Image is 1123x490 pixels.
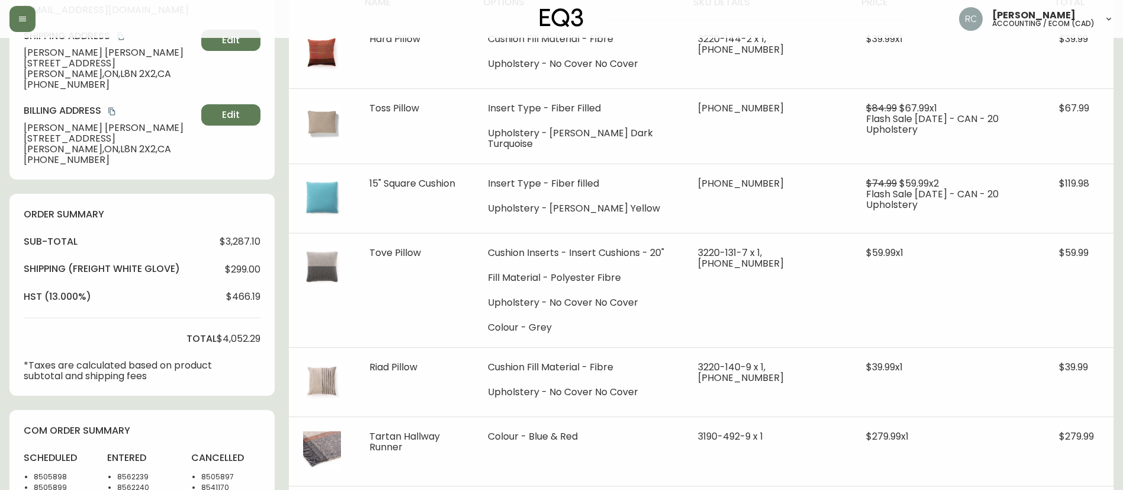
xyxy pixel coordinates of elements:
li: Cushion Fill Material - Fibre [488,362,670,373]
span: [PERSON_NAME] , ON , L8N 2X2 , CA [24,144,197,155]
span: $67.99 [1059,101,1089,115]
span: Hara Pillow [369,32,420,46]
span: Flash Sale [DATE] - CAN - 20 Upholstery [866,112,999,136]
img: logo [540,8,584,27]
img: ad8afcbd-3922-4109-9f6a-55bb3f320032Optional[eq3-rectangular-fabric-toss-pillow].jpg [303,103,341,141]
span: [PHONE_NUMBER] [24,79,197,90]
span: Edit [222,34,240,47]
span: $74.99 [866,177,897,190]
span: $59.99 x 2 [899,177,939,190]
span: $39.99 x 1 [866,360,903,374]
p: *Taxes are calculated based on product subtotal and shipping fees [24,360,217,382]
li: 8505898 [34,472,93,482]
span: [PERSON_NAME] [PERSON_NAME] [24,47,197,58]
li: Insert Type - Fiber filled [488,178,670,189]
span: $299.00 [225,264,260,275]
h4: Billing Address [24,104,197,117]
span: Tartan Hallway Runner [369,430,440,454]
h4: com order summary [24,424,260,437]
span: [PHONE_NUMBER] [698,177,784,190]
span: $67.99 x 1 [899,101,937,115]
li: Upholstery - [PERSON_NAME] Dark Turquoise [488,128,670,149]
span: [PHONE_NUMBER] [24,155,197,165]
img: 49f98a51-fadd-4935-8898-e6f4995a0a5a.jpg [303,178,341,216]
img: 121ec92a-df6c-46a8-bfc7-8aa3559a768a.jpg [303,362,341,400]
span: $466.19 [226,292,260,302]
h4: hst (13.000%) [24,290,91,303]
h4: sub-total [24,235,78,248]
span: $39.99 [1059,360,1088,374]
li: Cushion Inserts - Insert Cushions - 20" [488,248,670,258]
span: $4,052.29 [217,334,260,344]
span: $59.99 [1059,246,1089,260]
span: Flash Sale [DATE] - CAN - 20 Upholstery [866,187,999,212]
span: Toss Pillow [369,101,419,115]
span: $119.98 [1059,177,1089,190]
h4: total [186,332,217,345]
span: 15" Square Cushion [369,177,455,190]
li: Insert Type - Fiber Filled [488,103,670,114]
button: copy [106,105,118,117]
li: Fill Material - Polyester Fibre [488,273,670,283]
img: 432c8b78-c677-4239-a98b-02872cbc07c4.jpg [303,248,341,286]
span: Edit [222,108,240,121]
span: [PERSON_NAME] , ON , L8N 2X2 , CA [24,69,197,79]
li: Upholstery - No Cover No Cover [488,59,670,69]
li: Upholstery - No Cover No Cover [488,297,670,308]
span: Tove Pillow [369,246,421,260]
h5: accounting / ecom (cad) [992,20,1095,27]
span: [PERSON_NAME] [PERSON_NAME] [24,123,197,133]
span: $39.99 [1059,32,1088,46]
span: $59.99 x 1 [866,246,903,260]
button: Edit [201,30,260,51]
img: d759e799-9b34-4acc-b22b-2248d5d82551.jpg [303,431,341,469]
span: [PHONE_NUMBER] [698,101,784,115]
span: 3220-144-2 x 1, [PHONE_NUMBER] [698,32,784,56]
h4: order summary [24,208,260,221]
h4: Shipping ( Freight White Glove ) [24,262,180,276]
li: Upholstery - [PERSON_NAME] Yellow [488,203,670,214]
span: $84.99 [866,101,897,115]
span: $39.99 x 1 [866,32,903,46]
li: 8505897 [201,472,260,482]
li: Colour - Grey [488,322,670,333]
span: [STREET_ADDRESS] [24,133,197,144]
h4: cancelled [191,451,260,465]
li: Cushion Fill Material - Fibre [488,34,670,44]
span: 3190-492-9 x 1 [698,430,763,443]
span: $279.99 [1059,430,1094,443]
span: $3,287.10 [220,236,260,247]
li: 8562239 [117,472,176,482]
img: f4ba4e02bd060be8f1386e3ca455bd0e [959,7,983,31]
li: Upholstery - No Cover No Cover [488,387,670,398]
span: [PERSON_NAME] [992,11,1076,20]
span: 3220-131-7 x 1, [PHONE_NUMBER] [698,246,784,270]
span: [STREET_ADDRESS] [24,58,197,69]
img: 65b369b1-e82f-44e2-9af2-671700740a13.jpg [303,34,341,72]
button: Edit [201,104,260,126]
h4: scheduled [24,451,93,465]
span: $279.99 x 1 [866,430,909,443]
span: 3220-140-9 x 1, [PHONE_NUMBER] [698,360,784,385]
li: Colour - Blue & Red [488,431,670,442]
span: Riad Pillow [369,360,417,374]
h4: entered [107,451,176,465]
